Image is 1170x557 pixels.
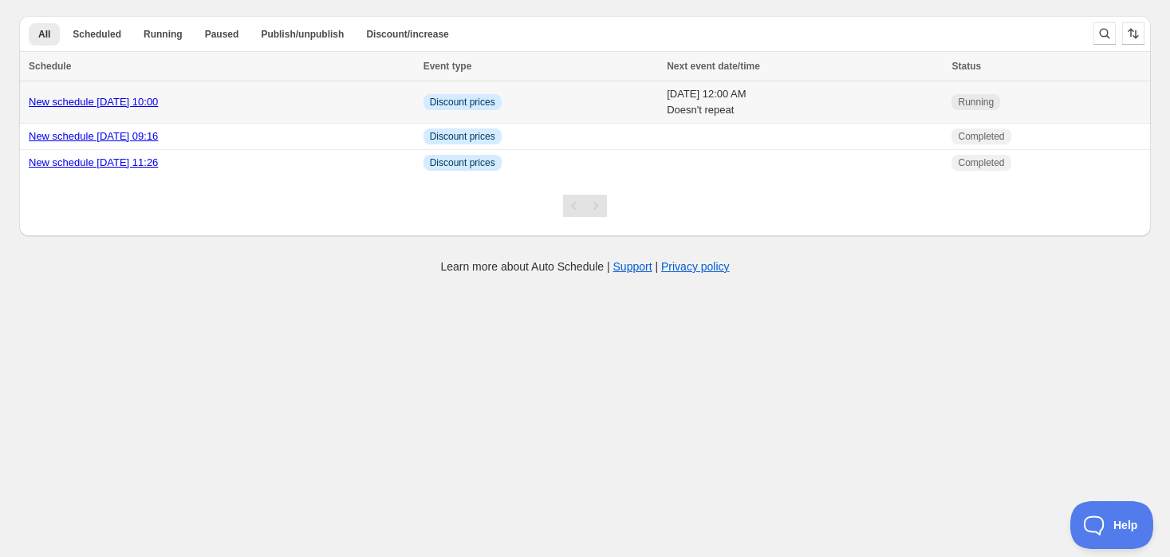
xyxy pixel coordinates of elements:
span: Scheduled [73,28,121,41]
nav: Pagination [563,195,607,217]
span: Running [144,28,183,41]
button: Sort the results [1122,22,1144,45]
button: Search and filter results [1093,22,1116,45]
a: New schedule [DATE] 10:00 [29,96,158,108]
span: Schedule [29,61,71,72]
a: Support [613,260,652,273]
p: Learn more about Auto Schedule | | [440,259,729,275]
span: Paused [205,28,239,41]
span: Event type [423,61,472,72]
span: Running [958,96,994,109]
span: Completed [958,130,1004,143]
span: Discount prices [430,96,495,109]
td: [DATE] 12:00 AM Doesn't repeat [662,81,947,124]
span: All [38,28,50,41]
span: Completed [958,156,1004,169]
span: Discount/increase [366,28,448,41]
span: Discount prices [430,156,495,169]
a: New schedule [DATE] 09:16 [29,130,158,142]
a: Privacy policy [661,260,730,273]
a: New schedule [DATE] 11:26 [29,156,158,168]
span: Next event date/time [667,61,760,72]
iframe: Toggle Customer Support [1070,501,1154,549]
span: Publish/unpublish [261,28,344,41]
span: Discount prices [430,130,495,143]
span: Status [951,61,981,72]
